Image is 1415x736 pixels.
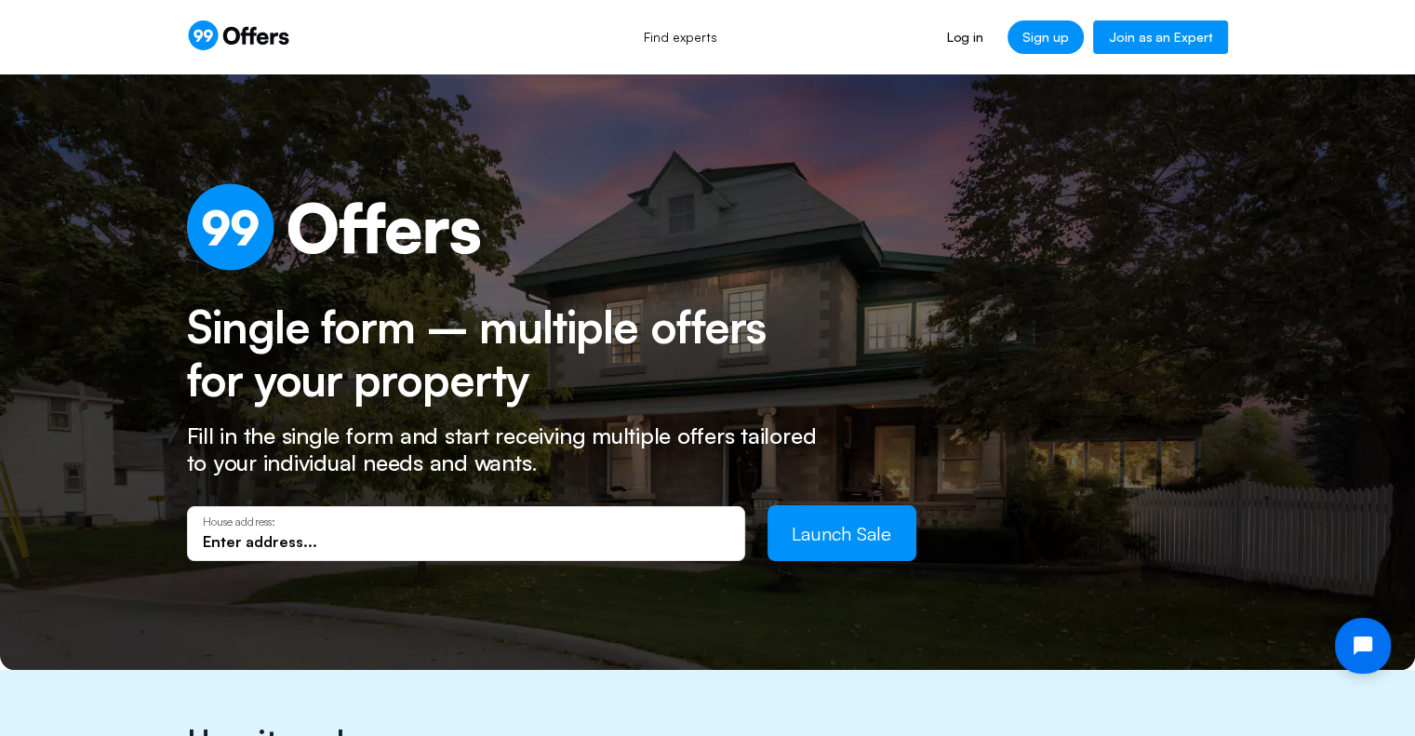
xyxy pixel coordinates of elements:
[187,422,838,476] p: Fill in the single form and start receiving multiple offers tailored to your individual needs and...
[203,531,729,552] input: Enter address...
[1093,20,1228,54] a: Join as an Expert
[768,505,916,561] button: Launch Sale
[792,522,891,545] span: Launch Sale
[623,17,738,58] a: Find experts
[932,20,998,54] a: Log in
[1319,602,1407,689] iframe: Tidio Chat
[187,301,806,408] h2: Single form – multiple offers for your property
[203,515,729,529] p: House address:
[1008,20,1084,54] a: Sign up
